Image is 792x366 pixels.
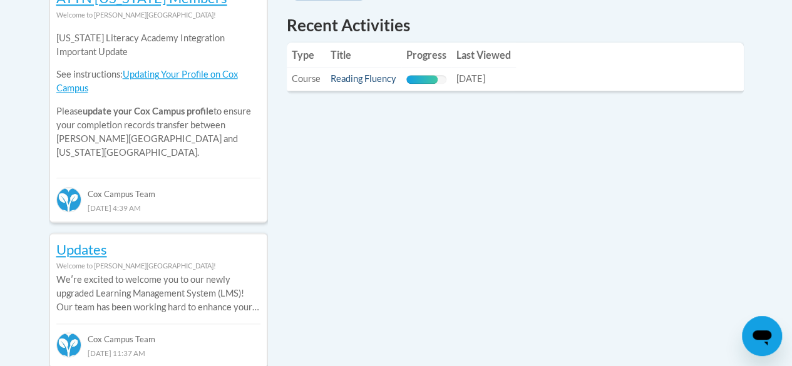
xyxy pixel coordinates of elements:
h1: Recent Activities [287,14,744,36]
b: update your Cox Campus profile [83,106,213,116]
a: Updating Your Profile on Cox Campus [56,69,238,93]
p: Weʹre excited to welcome you to our newly upgraded Learning Management System (LMS)! Our team has... [56,273,260,314]
span: [DATE] [456,73,485,84]
div: Cox Campus Team [56,178,260,200]
img: Cox Campus Team [56,187,81,212]
div: Cox Campus Team [56,323,260,346]
p: [US_STATE] Literacy Academy Integration Important Update [56,31,260,59]
div: Please to ensure your completion records transfer between [PERSON_NAME][GEOGRAPHIC_DATA] and [US_... [56,22,260,169]
th: Title [326,43,401,68]
th: Last Viewed [451,43,516,68]
span: Course [292,73,321,84]
div: Progress, % [406,75,438,84]
div: [DATE] 4:39 AM [56,201,260,215]
iframe: Button to launch messaging window [742,316,782,356]
a: Updates [56,241,107,258]
p: See instructions: [56,68,260,95]
th: Type [287,43,326,68]
a: Reading Fluency [331,73,396,84]
div: Welcome to [PERSON_NAME][GEOGRAPHIC_DATA]! [56,8,260,22]
div: Welcome to [PERSON_NAME][GEOGRAPHIC_DATA]! [56,259,260,273]
div: [DATE] 11:37 AM [56,346,260,360]
img: Cox Campus Team [56,332,81,357]
th: Progress [401,43,451,68]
